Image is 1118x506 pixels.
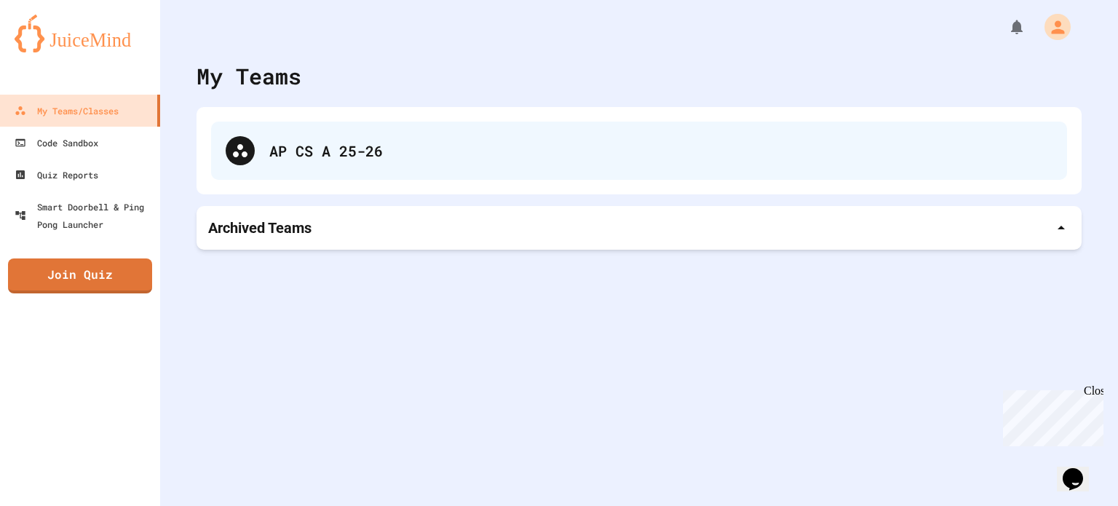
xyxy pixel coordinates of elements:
div: Smart Doorbell & Ping Pong Launcher [15,198,154,233]
div: My Teams [197,60,301,92]
div: AP CS A 25-26 [269,140,1052,162]
div: AP CS A 25-26 [211,122,1067,180]
div: My Notifications [981,15,1029,39]
a: Join Quiz [8,258,152,293]
iframe: chat widget [1057,448,1103,491]
img: logo-orange.svg [15,15,146,52]
div: Code Sandbox [15,134,98,151]
iframe: chat widget [997,384,1103,446]
div: Quiz Reports [15,166,98,183]
div: My Account [1029,10,1074,44]
div: Chat with us now!Close [6,6,100,92]
p: Archived Teams [208,218,312,238]
div: My Teams/Classes [15,102,119,119]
